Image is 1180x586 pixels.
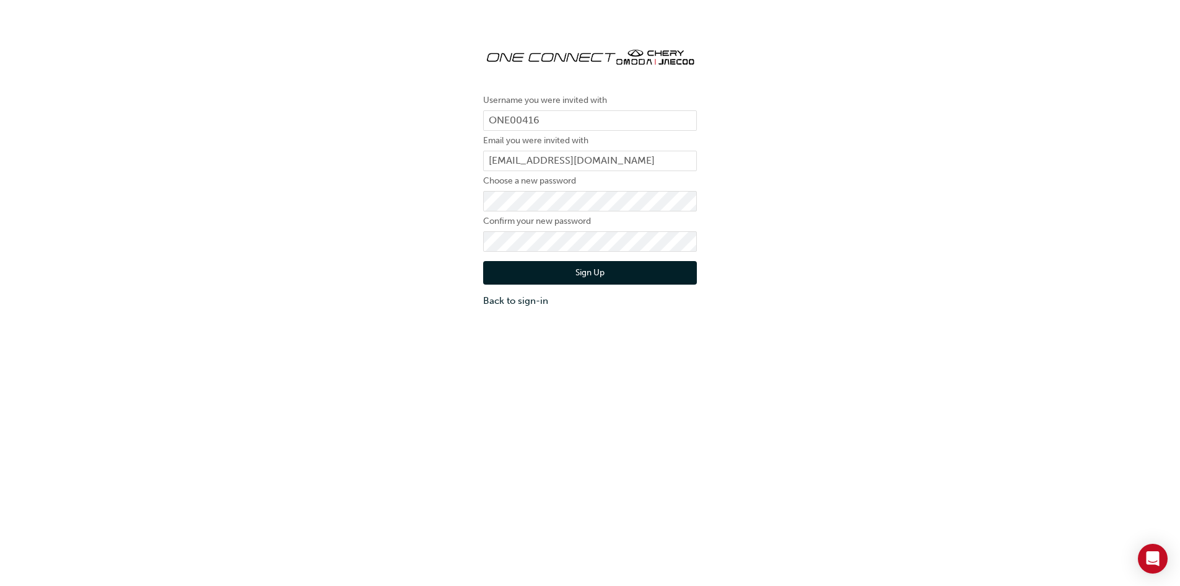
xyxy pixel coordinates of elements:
a: Back to sign-in [483,294,697,308]
label: Confirm your new password [483,214,697,229]
input: Username [483,110,697,131]
div: Open Intercom Messenger [1138,544,1168,574]
label: Email you were invited with [483,133,697,148]
label: Choose a new password [483,174,697,189]
label: Username you were invited with [483,93,697,108]
img: oneconnect [483,37,697,74]
button: Sign Up [483,261,697,285]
